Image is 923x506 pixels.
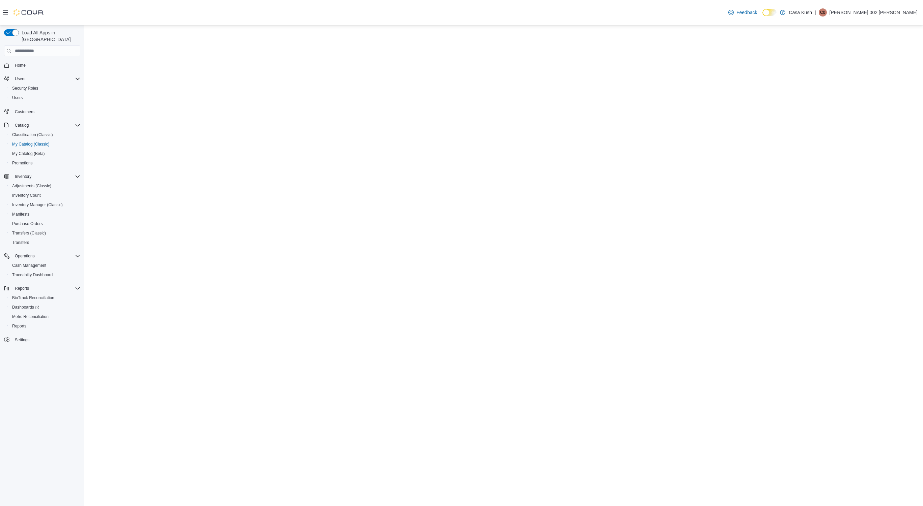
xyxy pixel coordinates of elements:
span: BioTrack Reconciliation [12,295,54,301]
span: Settings [12,336,80,344]
button: Inventory Manager (Classic) [7,200,83,210]
button: Adjustments (Classic) [7,181,83,191]
span: Feedback [736,9,757,16]
span: Cash Management [9,261,80,270]
button: Catalog [1,121,83,130]
span: Inventory Manager (Classic) [12,202,63,208]
button: Manifests [7,210,83,219]
span: Users [15,76,25,82]
span: Dashboards [9,303,80,311]
button: Promotions [7,158,83,168]
span: Users [12,75,80,83]
span: Catalog [15,123,29,128]
button: Inventory Count [7,191,83,200]
span: Operations [15,253,35,259]
span: Reports [12,323,26,329]
a: Transfers (Classic) [9,229,49,237]
span: Inventory Manager (Classic) [9,201,80,209]
button: Transfers [7,238,83,247]
span: Transfers [12,240,29,245]
a: Security Roles [9,84,41,92]
span: Adjustments (Classic) [12,183,51,189]
span: Security Roles [12,86,38,91]
span: Promotions [9,159,80,167]
button: Classification (Classic) [7,130,83,139]
a: Reports [9,322,29,330]
a: Inventory Manager (Classic) [9,201,65,209]
span: My Catalog (Beta) [12,151,45,156]
span: Reports [15,286,29,291]
span: Metrc Reconciliation [12,314,49,319]
button: Inventory [12,172,34,181]
span: Purchase Orders [9,220,80,228]
a: Traceabilty Dashboard [9,271,55,279]
button: My Catalog (Beta) [7,149,83,158]
span: My Catalog (Classic) [9,140,80,148]
button: Purchase Orders [7,219,83,228]
button: Users [7,93,83,102]
span: Metrc Reconciliation [9,313,80,321]
span: Users [12,95,23,100]
button: Operations [1,251,83,261]
span: Dashboards [12,305,39,310]
span: Inventory [12,172,80,181]
button: Reports [7,321,83,331]
span: Manifests [9,210,80,218]
button: BioTrack Reconciliation [7,293,83,303]
a: Feedback [726,6,760,19]
button: Metrc Reconciliation [7,312,83,321]
button: Home [1,60,83,70]
span: Reports [9,322,80,330]
span: Inventory Count [9,191,80,199]
a: Home [12,61,28,69]
button: Operations [12,252,37,260]
button: Settings [1,335,83,345]
a: Users [9,94,25,102]
button: Users [1,74,83,84]
span: Operations [12,252,80,260]
a: Settings [12,336,32,344]
span: Reports [12,284,80,292]
span: C0 [820,8,825,17]
span: My Catalog (Beta) [9,150,80,158]
span: BioTrack Reconciliation [9,294,80,302]
span: Inventory [15,174,31,179]
button: Cash Management [7,261,83,270]
a: Customers [12,108,37,116]
button: Transfers (Classic) [7,228,83,238]
span: Home [15,63,26,68]
p: Casa Kush [789,8,812,17]
span: Security Roles [9,84,80,92]
span: Cash Management [12,263,46,268]
p: [PERSON_NAME] 002 [PERSON_NAME] [830,8,918,17]
a: Metrc Reconciliation [9,313,51,321]
button: Catalog [12,121,31,129]
button: Users [12,75,28,83]
p: | [815,8,816,17]
span: Settings [15,337,29,343]
a: Classification (Classic) [9,131,56,139]
button: Customers [1,106,83,116]
a: Manifests [9,210,32,218]
span: Purchase Orders [12,221,43,226]
a: Transfers [9,239,32,247]
div: Carolyn 002 Nunez [819,8,827,17]
input: Dark Mode [762,9,777,16]
span: Customers [12,107,80,116]
button: Reports [1,284,83,293]
span: Users [9,94,80,102]
button: My Catalog (Classic) [7,139,83,149]
span: Transfers (Classic) [9,229,80,237]
span: Manifests [12,212,29,217]
span: Catalog [12,121,80,129]
span: My Catalog (Classic) [12,141,50,147]
span: Load All Apps in [GEOGRAPHIC_DATA] [19,29,80,43]
span: Promotions [12,160,33,166]
span: Traceabilty Dashboard [12,272,53,278]
a: Cash Management [9,261,49,270]
span: Transfers [9,239,80,247]
nav: Complex example [4,58,80,362]
span: Inventory Count [12,193,41,198]
a: My Catalog (Beta) [9,150,48,158]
